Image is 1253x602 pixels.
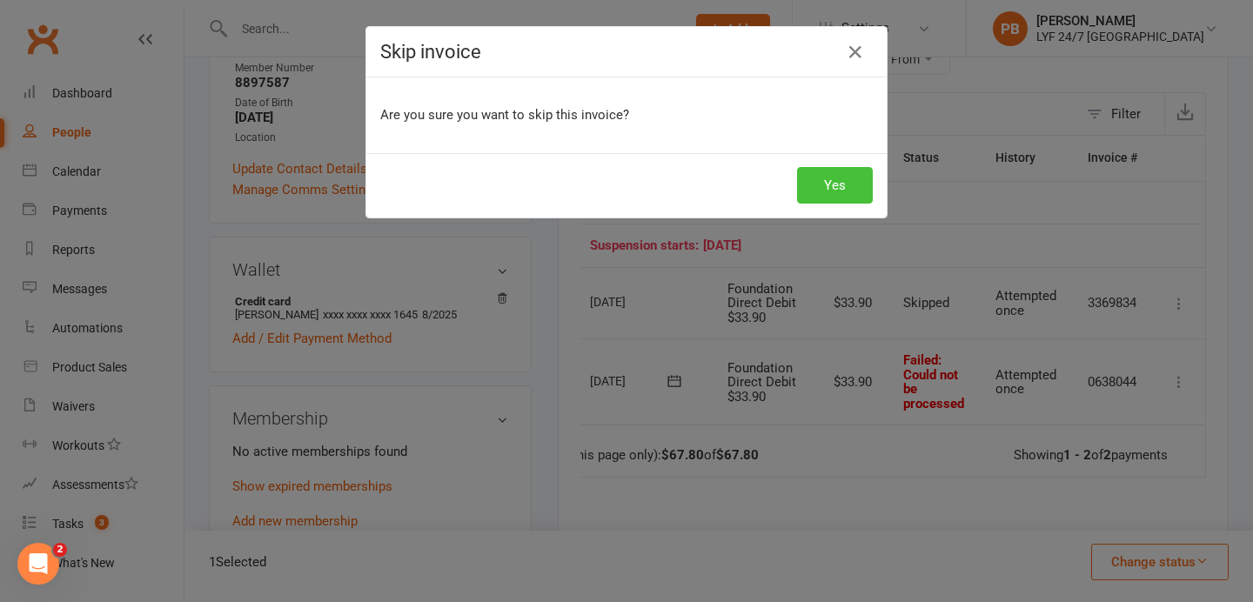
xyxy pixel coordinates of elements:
span: Are you sure you want to skip this invoice? [380,107,629,123]
h4: Skip invoice [380,41,873,63]
button: Yes [797,167,873,204]
span: 2 [53,543,67,557]
button: Close [841,38,869,66]
iframe: Intercom live chat [17,543,59,585]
